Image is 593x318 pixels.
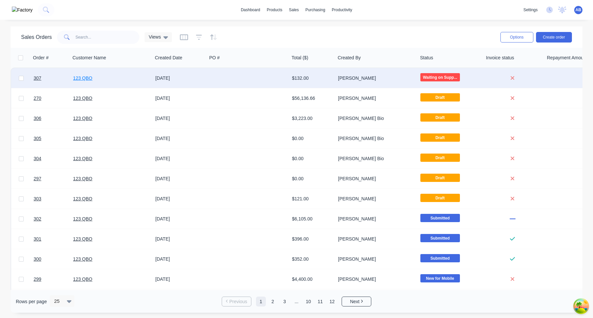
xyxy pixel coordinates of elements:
[155,276,205,282] div: [DATE]
[73,96,92,101] a: 123 QBO
[420,154,460,162] span: Draft
[34,169,73,188] a: 297
[292,276,331,282] div: $4,400.00
[73,276,92,282] a: 123 QBO
[338,236,411,242] div: [PERSON_NAME]
[420,254,460,262] span: Submitted
[547,54,587,61] div: Repayment Amount
[73,256,92,262] a: 123 QBO
[34,175,41,182] span: 297
[238,5,264,15] a: dashboard
[350,298,359,305] span: Next
[34,189,73,209] a: 303
[34,289,73,309] a: 298
[292,54,308,61] div: Total ($)
[34,129,73,148] a: 305
[338,75,411,81] div: [PERSON_NAME]
[338,54,361,61] div: Created By
[338,175,411,182] div: [PERSON_NAME]
[420,194,460,202] span: Draft
[292,216,331,222] div: $6,105.00
[75,31,140,44] input: Search...
[12,7,33,14] img: Factory
[34,149,73,168] a: 304
[34,209,73,229] a: 302
[155,216,205,222] div: [DATE]
[16,298,47,305] span: Rows per page
[338,135,411,142] div: [PERSON_NAME] Bio
[34,276,41,282] span: 299
[222,298,251,305] a: Previous page
[486,54,514,61] div: Invoice status
[34,155,41,162] span: 304
[420,93,460,101] span: Draft
[575,300,588,313] button: Open Tanstack query devtools
[155,75,205,81] div: [DATE]
[73,75,92,81] a: 123 QBO
[292,135,331,142] div: $0.00
[292,95,331,101] div: $56,136.66
[500,32,533,43] button: Options
[420,73,460,81] span: Waiting on Supp...
[292,297,301,306] a: Jump forward
[268,297,278,306] a: Page 2
[209,54,220,61] div: PO #
[34,108,73,128] a: 306
[229,298,247,305] span: Previous
[155,236,205,242] div: [DATE]
[34,68,73,88] a: 307
[292,195,331,202] div: $121.00
[149,34,161,41] span: Views
[34,88,73,108] a: 270
[219,297,374,306] ul: Pagination
[420,133,460,142] span: Draft
[292,75,331,81] div: $132.00
[33,54,48,61] div: Order #
[34,195,41,202] span: 303
[338,276,411,282] div: [PERSON_NAME]
[338,256,411,262] div: [PERSON_NAME]
[292,155,331,162] div: $0.00
[520,5,541,15] div: settings
[73,216,92,221] a: 123 QBO
[155,135,205,142] div: [DATE]
[256,297,266,306] a: Page 1 is your current page
[292,256,331,262] div: $352.00
[292,236,331,242] div: $396.00
[328,5,355,15] div: productivity
[420,234,460,242] span: Submitted
[73,236,92,242] a: 123 QBO
[34,95,41,101] span: 270
[286,5,302,15] div: sales
[155,195,205,202] div: [DATE]
[73,116,92,121] a: 123 QBO
[420,274,460,282] span: New for Mobile
[155,54,182,61] div: Created Date
[420,54,433,61] div: Status
[155,95,205,101] div: [DATE]
[292,175,331,182] div: $0.00
[73,176,92,181] a: 123 QBO
[34,135,41,142] span: 305
[21,34,52,40] h1: Sales Orders
[338,155,411,162] div: [PERSON_NAME] Bio
[73,156,92,161] a: 123 QBO
[34,115,41,122] span: 306
[155,115,205,122] div: [DATE]
[72,54,106,61] div: Customer Name
[302,5,328,15] div: purchasing
[315,297,325,306] a: Page 11
[34,229,73,249] a: 301
[264,5,286,15] div: products
[536,32,572,43] button: Create order
[34,216,41,222] span: 302
[34,269,73,289] a: 299
[338,115,411,122] div: [PERSON_NAME] Bio
[338,95,411,101] div: [PERSON_NAME]
[338,195,411,202] div: [PERSON_NAME]
[576,7,581,13] span: AB
[155,155,205,162] div: [DATE]
[34,236,41,242] span: 301
[420,174,460,182] span: Draft
[155,175,205,182] div: [DATE]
